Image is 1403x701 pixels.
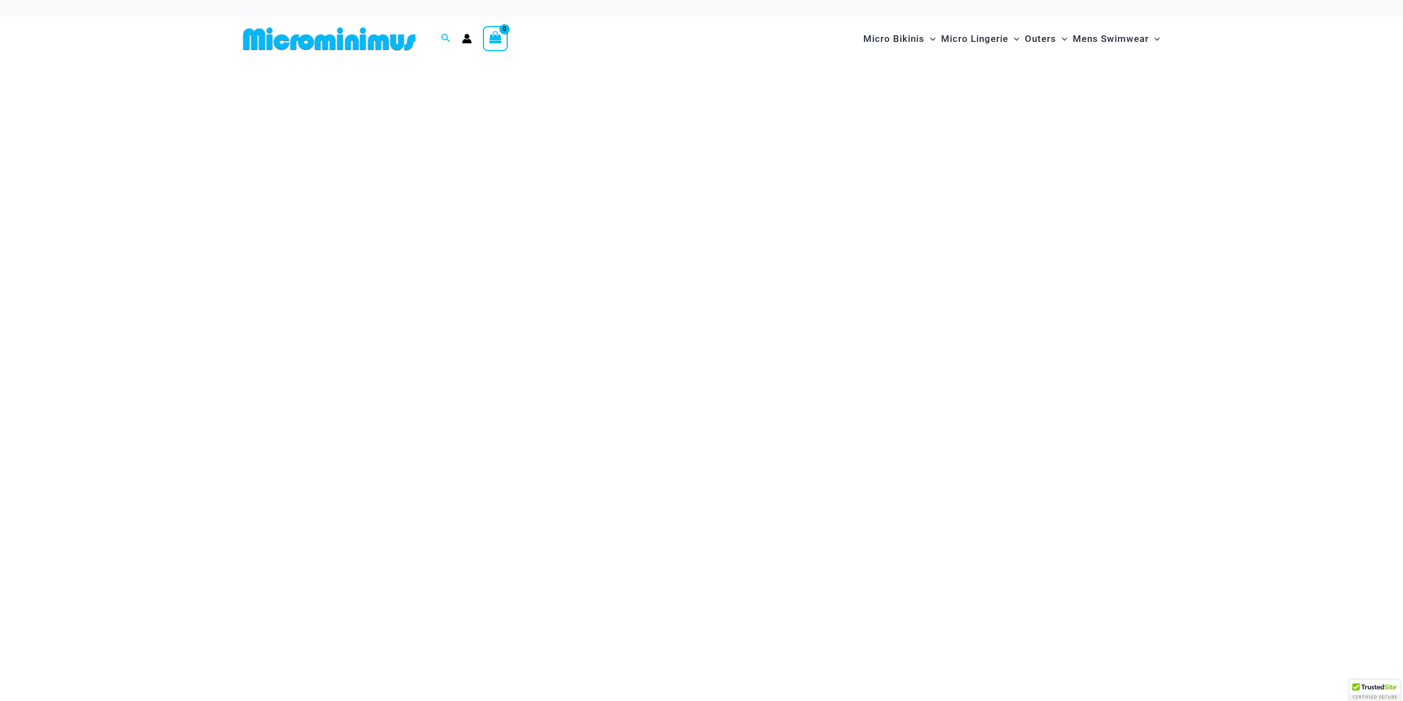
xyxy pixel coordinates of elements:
[1056,25,1067,53] span: Menu Toggle
[1350,680,1400,701] div: TrustedSite Certified
[941,25,1008,53] span: Micro Lingerie
[1149,25,1160,53] span: Menu Toggle
[483,26,508,51] a: View Shopping Cart, empty
[1070,22,1163,56] a: Mens SwimwearMenu ToggleMenu Toggle
[1073,25,1149,53] span: Mens Swimwear
[1025,25,1056,53] span: Outers
[462,34,472,44] a: Account icon link
[859,20,1165,57] nav: Site Navigation
[924,25,936,53] span: Menu Toggle
[938,22,1022,56] a: Micro LingerieMenu ToggleMenu Toggle
[1022,22,1070,56] a: OutersMenu ToggleMenu Toggle
[863,25,924,53] span: Micro Bikinis
[239,26,420,51] img: MM SHOP LOGO FLAT
[861,22,938,56] a: Micro BikinisMenu ToggleMenu Toggle
[1008,25,1019,53] span: Menu Toggle
[441,32,451,46] a: Search icon link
